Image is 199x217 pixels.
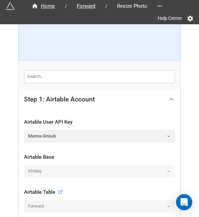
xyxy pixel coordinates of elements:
li: / [105,3,107,10]
div: Step 1: Airtable Account [19,89,180,110]
div: Airtable Table [24,188,63,196]
a: Help Center [153,12,187,24]
a: Manna-Sinsub [24,130,175,142]
span: Resize Photo [113,2,152,10]
div: Open Intercom Messenger [176,194,192,210]
input: Search... [24,70,175,83]
span: Forward [73,2,99,10]
a: Forward [70,2,103,10]
div: Airtable User API Key [24,118,175,126]
nav: breadcrumb [24,2,154,10]
a: Home [24,2,62,10]
div: Home [31,2,55,10]
li: / [65,3,67,10]
img: miniextensions-icon.73ae0678.png [5,1,15,11]
div: Step 1: Airtable Account [24,96,95,103]
div: Airtable Base [24,153,175,161]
